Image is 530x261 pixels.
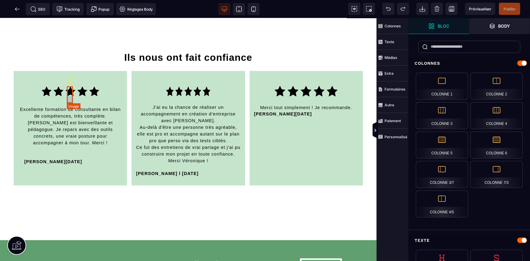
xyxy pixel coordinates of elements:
[136,127,242,139] span: Ce fut des entretiens de vrai partage et j'ai pu construire mon projet en toute confiance.
[431,3,443,15] span: Nettoyage
[20,89,122,127] span: Excellente formation de consultante en bilan de compétences, très complète. [PERSON_NAME] est bie...
[119,6,153,12] span: Réglages Body
[470,132,523,159] div: Colonne 6
[409,122,415,140] span: Afficher les vues
[195,242,227,247] b: Nous suivre
[300,240,342,257] button: Contact
[233,3,245,15] span: Voir tablette
[499,3,520,15] span: Enregistrer le contenu
[116,3,156,15] span: Favicon
[377,129,409,145] span: Personnalisé
[469,7,491,11] span: Prévisualiser
[30,6,46,12] span: SEO
[137,107,241,125] span: Au-delà d'être une personne très agréable, elle est pro et accompagne autant sur le plan pro que ...
[385,39,394,44] strong: Texte
[416,132,468,159] div: Colonne 5
[52,3,84,15] span: Code de suivi
[11,3,23,15] span: Retour
[504,7,516,11] span: Publier
[416,3,429,15] span: Importer
[377,66,409,81] span: Extra
[9,30,368,48] h1: Ils nous ont fait confiance
[86,3,114,15] span: Créer une alerte modale
[377,34,409,50] span: Texte
[416,102,468,129] div: Colonne 3
[470,102,523,129] div: Colonne 4
[377,18,409,34] span: Colonnes
[409,58,530,69] div: Colonnes
[498,24,510,28] strong: Body
[254,94,312,98] b: [PERSON_NAME][DATE]
[26,3,50,15] span: Métadata SEO
[416,73,468,100] div: Colonne 1
[416,161,468,188] div: Colonne 3/7
[377,50,409,66] span: Médias
[385,135,407,139] strong: Personnalisé
[363,3,375,15] span: Capture d'écran
[397,3,409,15] span: Rétablir
[260,87,352,92] span: Merci tout simplement ! Je recommande.
[56,6,80,12] span: Tracking
[377,113,409,129] span: Paiement
[446,3,458,15] span: Enregistrer
[348,3,361,15] span: Voir les composants
[409,235,530,246] div: Texte
[385,71,394,76] strong: Extra
[382,3,395,15] span: Défaire
[166,68,210,78] img: fe8e3d9b82994f208467278f461a038a_Design_sans_titre_(3).png
[385,118,401,123] strong: Paiement
[248,3,260,15] span: Voir mobile
[141,87,237,105] span: J'ai eu la chance de réaliser un accompagnement en création d'entreprise avec [PERSON_NAME].
[385,87,405,91] strong: Formulaires
[465,3,495,15] span: Aperçu
[168,140,208,145] span: Merci Véronique !
[409,18,469,34] span: Ouvrir les blocs
[385,103,394,107] strong: Autre
[377,97,409,113] span: Autre
[377,81,409,97] span: Formulaires
[469,18,530,34] span: Ouvrir les calques
[385,55,397,60] strong: Médias
[470,161,523,188] div: Colonne 7/3
[42,68,99,85] img: fe8e3d9b82994f208467278f461a038a_Design_sans_titre_(3).png
[275,68,338,78] img: fe8e3d9b82994f208467278f461a038a_Design_sans_titre_(3).png
[218,3,231,15] span: Voir bureau
[91,6,110,12] span: Popup
[385,24,401,28] strong: Colonnes
[416,191,468,218] div: Colonne 4/5
[438,24,449,28] strong: Bloc
[24,141,82,146] b: [PERSON_NAME][DATE]
[470,73,523,100] div: Colonne 2
[136,153,199,158] b: [PERSON_NAME] l [DATE]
